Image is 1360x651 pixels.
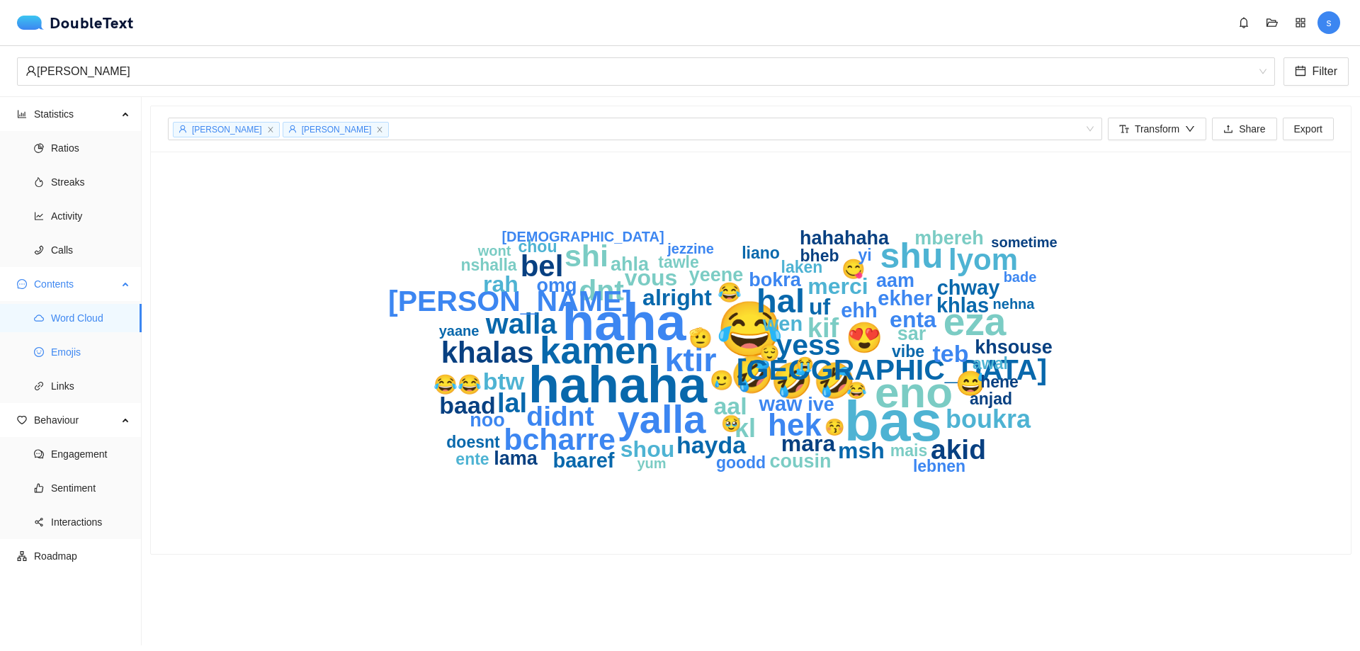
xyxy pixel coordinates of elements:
text: sar [897,323,926,344]
text: [GEOGRAPHIC_DATA] [737,353,1047,386]
text: baaref [552,449,614,472]
text: kl [735,414,756,443]
span: upload [1223,124,1233,135]
span: bell [1233,17,1254,28]
text: wont [477,243,511,259]
text: kamen [540,329,659,371]
span: Transform [1135,121,1179,137]
span: Roadmap [34,542,130,570]
span: user [25,65,37,77]
text: wen [762,312,803,335]
text: [PERSON_NAME] [388,285,632,317]
text: ive [807,394,834,415]
span: Interactions [51,508,130,536]
text: yum [637,455,666,471]
img: logo [17,16,50,30]
text: lal [497,388,527,418]
text: eno [875,368,953,417]
text: baad [439,392,495,419]
text: merci [807,273,868,299]
text: lebnen [913,457,965,475]
text: bokra [749,269,802,290]
text: tawle [658,253,699,271]
text: mara [781,431,836,456]
text: aam [876,270,914,291]
span: Statistics [34,100,118,128]
span: s [1327,11,1332,34]
span: Contents [34,270,118,298]
span: Sentiment [51,474,130,502]
span: Calls [51,236,130,264]
text: hayda [676,431,747,458]
text: haha [562,292,686,351]
span: Export [1294,121,1322,137]
span: message [17,279,27,289]
text: khalas [441,336,534,369]
span: comment [34,449,44,459]
span: Engagement [51,440,130,468]
text: uf [809,294,831,319]
span: Links [51,372,130,400]
text: ahla [611,254,650,275]
text: yaane [439,323,480,339]
text: 😅 [956,369,986,398]
text: walla [485,307,557,340]
text: boukra [946,404,1031,434]
text: 😍 [846,320,883,356]
span: font-size [1119,124,1129,135]
text: enta [890,307,936,332]
span: heart [17,415,27,425]
text: shu [880,236,943,276]
text: btw [483,368,525,395]
span: Streaks [51,168,130,196]
text: 🥲 [710,368,734,392]
text: yalla [618,397,706,441]
span: [PERSON_NAME] [192,125,262,135]
span: cloud [34,313,44,323]
text: teb [933,340,969,367]
text: 😂😂 [433,373,482,396]
text: 🫡 [688,326,713,349]
text: liano [742,244,780,262]
text: ekher [878,287,932,310]
text: goodd [716,453,766,472]
span: close [267,126,274,133]
text: kif [807,313,839,343]
text: ente [455,450,489,468]
text: ehh [841,299,878,322]
text: yi [858,246,871,264]
text: sometime [991,234,1057,250]
span: Behaviour [34,406,118,434]
text: cousin [769,451,831,472]
text: shou [620,436,674,462]
text: rah [483,271,518,297]
text: hahaha [528,356,708,413]
text: mbereh [914,227,984,249]
span: user [288,125,297,133]
text: laken [781,258,823,276]
span: [PERSON_NAME] [302,125,372,135]
text: noo [470,409,504,431]
text: 😌 [759,343,780,363]
text: mais [890,441,927,460]
button: calendarFilter [1283,57,1349,86]
text: khlas [936,294,989,317]
text: bcharre [504,422,616,456]
span: link [34,381,44,391]
div: DoubleText [17,16,134,30]
text: shi [565,239,608,273]
text: awal [973,354,1008,373]
text: jezzine [667,241,714,256]
span: calendar [1295,65,1306,79]
text: didnt [526,401,594,431]
span: phone [34,245,44,255]
span: Word Cloud [51,304,130,332]
text: 😚 [824,417,845,437]
text: alright [642,285,712,310]
text: 😂 ‎ [718,281,747,304]
text: yeene [689,264,744,285]
span: share-alt [34,517,44,527]
text: [DEMOGRAPHIC_DATA] [501,229,664,244]
text: anjad [970,390,1012,408]
text: hahahaha [800,227,890,249]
